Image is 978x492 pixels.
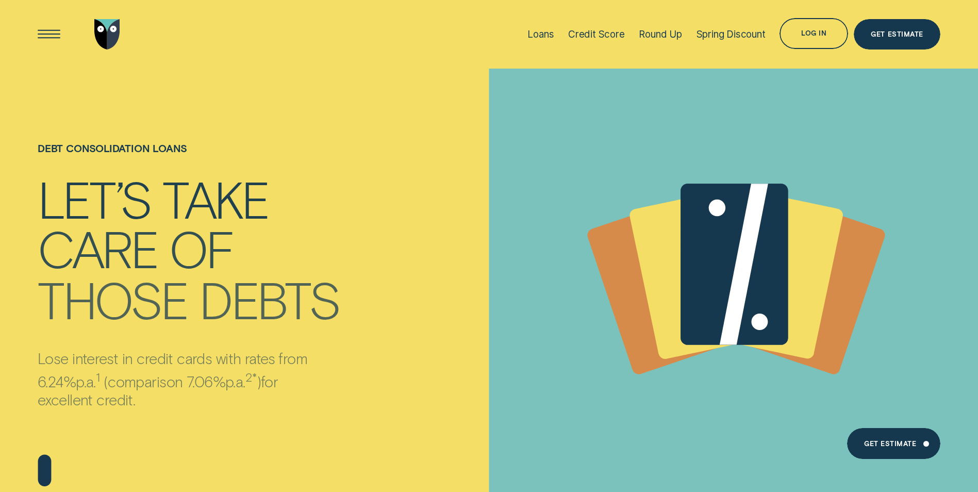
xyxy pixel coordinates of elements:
span: Per Annum [76,372,96,390]
div: Spring Discount [697,28,766,40]
div: Round Up [639,28,682,40]
span: p.a. [225,372,245,390]
a: Get Estimate [847,428,940,459]
sup: 1 [96,369,100,384]
div: TAKE [162,175,268,223]
button: Log in [780,18,848,49]
span: Per Annum [225,372,245,390]
div: Credit Score [568,28,625,40]
span: ) [257,372,261,390]
p: Lose interest in credit cards with rates from 6.24% comparison 7.06% for excellent credit. [38,349,334,409]
a: Get Estimate [854,19,940,50]
div: THOSE [38,275,188,323]
span: p.a. [76,372,96,390]
div: DEBTS [199,275,340,323]
div: CARE [38,224,157,272]
span: ( [104,372,108,390]
div: LET’S [38,175,151,223]
button: Open Menu [34,19,64,50]
img: Wisr [94,19,120,50]
h4: LET’S TAKE CARE OF THOSE DEBTS [38,174,340,317]
h1: Debt consolidation loans [38,142,340,174]
div: OF [169,224,233,272]
div: Loans [527,28,554,40]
